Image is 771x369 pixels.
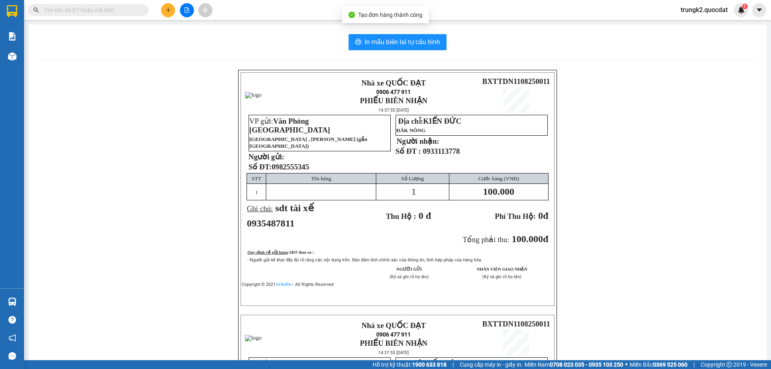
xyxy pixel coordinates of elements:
span: BXTTDN1108250011 [482,320,550,328]
span: BXTTDN1108250011 [482,77,550,86]
span: Ghi chú: [247,204,273,213]
strong: PHIẾU BIÊN NHẬN [360,96,427,105]
span: 0 đ [418,210,431,221]
span: đ [543,234,548,244]
button: file-add [180,3,194,17]
span: printer [355,39,361,46]
input: Tìm tên, số ĐT hoặc mã đơn [44,6,139,14]
img: logo [245,92,261,98]
span: 0906 477 911 [376,89,411,95]
span: 100.000 [512,234,543,244]
span: 14:37:55 [DATE] [378,108,409,113]
span: 1 [255,189,258,195]
span: question-circle [8,316,16,324]
span: trungk2.quocdat [674,5,734,15]
span: KIẾN ĐỨC [423,117,461,125]
span: - Người gửi kê khai đầy đủ rõ ràng các nội dung trên. Bảo đảm tính chính xác của thông tin, tính ... [247,257,482,263]
strong: NHÂN VIÊN GIAO NHẬN [477,267,527,271]
span: check-circle [349,12,355,18]
span: Tạo đơn hàng thành công [358,12,422,18]
span: copyright [726,362,732,367]
strong: NGƯỜI GỬI [396,267,422,271]
span: In mẫu biên lai tự cấu hình [365,37,440,47]
span: Cước hàng (VNĐ) [478,175,519,181]
strong: Người nhận: [397,137,439,145]
strong: Số ĐT: [249,163,309,171]
img: logo [245,335,261,341]
span: KIẾN ĐỨC [423,359,461,368]
span: (Ký và ghi rõ họ tên) [482,274,522,279]
strong: PHIẾU BIÊN NHẬN [61,51,84,77]
strong: Nhà xe QUỐC ĐẠT [361,321,426,330]
span: STT [252,175,261,181]
span: Số Lượng [401,175,424,181]
span: Địa chỉ: [398,117,461,125]
img: icon-new-feature [738,6,745,14]
img: logo-vxr [7,5,17,17]
span: Hỗ trợ kỹ thuật: [373,360,447,369]
span: 0906 477 911 [376,331,411,338]
strong: 1900 633 818 [412,361,447,368]
span: sdt tài xế 0935487811 [247,203,314,228]
button: caret-down [752,3,766,17]
span: Miền Bắc [630,360,687,369]
span: 0906 477 911 [61,35,84,50]
span: Miền Nam [524,360,623,369]
button: printerIn mẫu biên lai tự cấu hình [349,34,447,50]
span: Thu Hộ : [386,212,416,220]
span: Copyright © 2021 – All Rights Reserved [242,282,334,287]
strong: PHIẾU BIÊN NHẬN [360,339,427,347]
strong: 0369 525 060 [653,361,687,368]
span: (Ký và ghi rõ họ tên) [390,274,429,279]
span: 0 [538,210,543,221]
img: logo [4,35,60,63]
img: warehouse-icon [8,52,16,61]
span: Quy định về gửi hàng [247,250,288,255]
span: 14:37:55 [DATE] [378,350,409,355]
span: ĐĂK NÔNG [396,127,426,133]
span: 0933113778 [423,147,460,155]
span: Cung cấp máy in - giấy in: [460,360,522,369]
strong: 0708 023 035 - 0935 103 250 [550,361,623,368]
a: VeXeRe [275,282,291,287]
span: 0982555345 [271,163,309,171]
button: aim [198,3,212,17]
img: warehouse-icon [8,298,16,306]
span: : [288,250,314,255]
span: plus [165,7,171,13]
span: aim [202,7,208,13]
span: message [8,352,16,360]
span: file-add [184,7,190,13]
strong: Người gửi: [249,153,284,161]
span: Phí Thu Hộ: [495,212,536,220]
span: Tên hàng [311,175,331,181]
span: | [693,360,695,369]
span: BXTTDN1108250011 [85,54,153,62]
span: notification [8,334,16,342]
span: Địa chỉ: [398,359,461,368]
strong: Số ĐT : [396,147,421,155]
span: 1 [743,4,746,9]
span: | [453,360,454,369]
span: [GEOGRAPHIC_DATA] , [PERSON_NAME] (gần [GEOGRAPHIC_DATA]) [249,136,367,149]
img: solution-icon [8,32,16,41]
strong: SĐT theo xe : [289,250,314,255]
span: caret-down [756,6,763,14]
button: plus [161,3,175,17]
span: VP gửi: [249,117,330,134]
strong: Nhà xe QUỐC ĐẠT [61,7,84,33]
strong: đ [495,210,548,221]
span: Tổng phải thu: [463,235,509,244]
span: search [33,7,39,13]
span: Văn Phòng [GEOGRAPHIC_DATA] [249,117,330,134]
span: ⚪️ [625,363,628,366]
sup: 1 [742,4,748,9]
strong: Nhà xe QUỐC ĐẠT [361,79,426,87]
span: 100.000 [483,186,514,197]
span: 1 [411,186,416,197]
